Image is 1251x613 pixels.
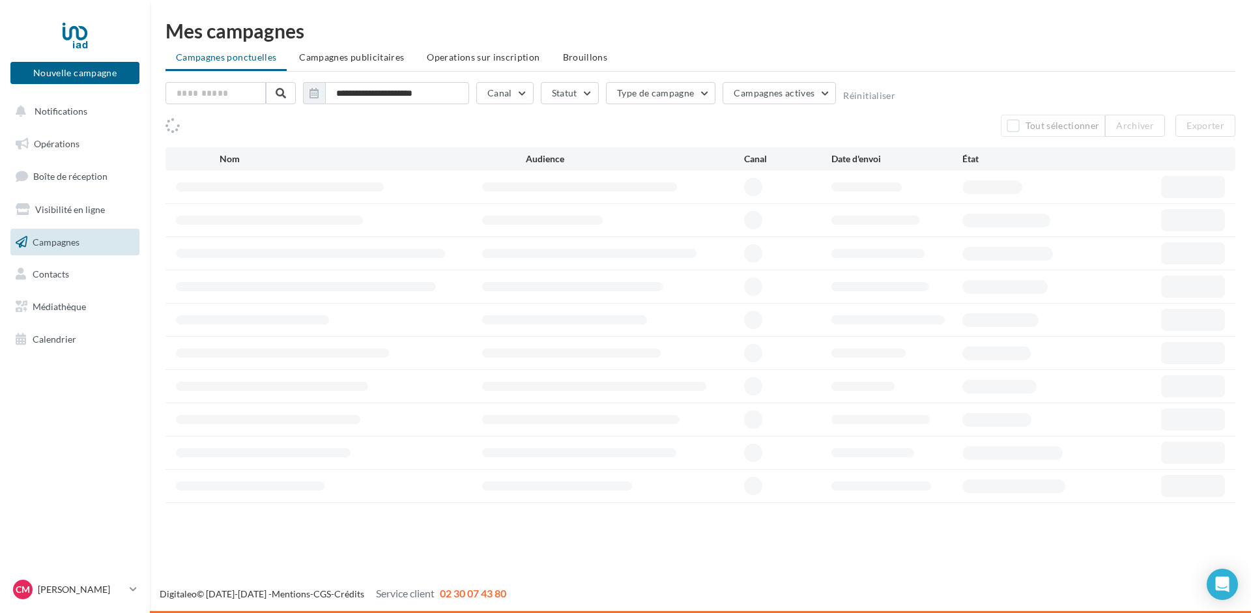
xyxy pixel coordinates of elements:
[299,51,404,63] span: Campagnes publicitaires
[8,326,142,353] a: Calendrier
[10,62,139,84] button: Nouvelle campagne
[8,261,142,288] a: Contacts
[160,588,197,599] a: Digitaleo
[160,588,506,599] span: © [DATE]-[DATE] - - -
[541,82,599,104] button: Statut
[313,588,331,599] a: CGS
[8,162,142,190] a: Boîte de réception
[34,138,79,149] span: Opérations
[8,293,142,321] a: Médiathèque
[38,583,124,596] p: [PERSON_NAME]
[1207,569,1238,600] div: Open Intercom Messenger
[831,152,962,165] div: Date d'envoi
[35,106,87,117] span: Notifications
[165,21,1235,40] div: Mes campagnes
[35,204,105,215] span: Visibilité en ligne
[526,152,744,165] div: Audience
[8,196,142,223] a: Visibilité en ligne
[33,301,86,312] span: Médiathèque
[220,152,526,165] div: Nom
[1105,115,1165,137] button: Archiver
[10,577,139,602] a: CM [PERSON_NAME]
[334,588,364,599] a: Crédits
[723,82,836,104] button: Campagnes actives
[843,91,895,101] button: Réinitialiser
[33,236,79,247] span: Campagnes
[606,82,716,104] button: Type de campagne
[8,130,142,158] a: Opérations
[33,268,69,279] span: Contacts
[33,171,108,182] span: Boîte de réception
[1001,115,1105,137] button: Tout sélectionner
[744,152,831,165] div: Canal
[376,587,435,599] span: Service client
[8,98,137,125] button: Notifications
[476,82,534,104] button: Canal
[962,152,1093,165] div: État
[563,51,608,63] span: Brouillons
[33,334,76,345] span: Calendrier
[16,583,30,596] span: CM
[1175,115,1235,137] button: Exporter
[427,51,539,63] span: Operations sur inscription
[440,587,506,599] span: 02 30 07 43 80
[734,87,814,98] span: Campagnes actives
[8,229,142,256] a: Campagnes
[272,588,310,599] a: Mentions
